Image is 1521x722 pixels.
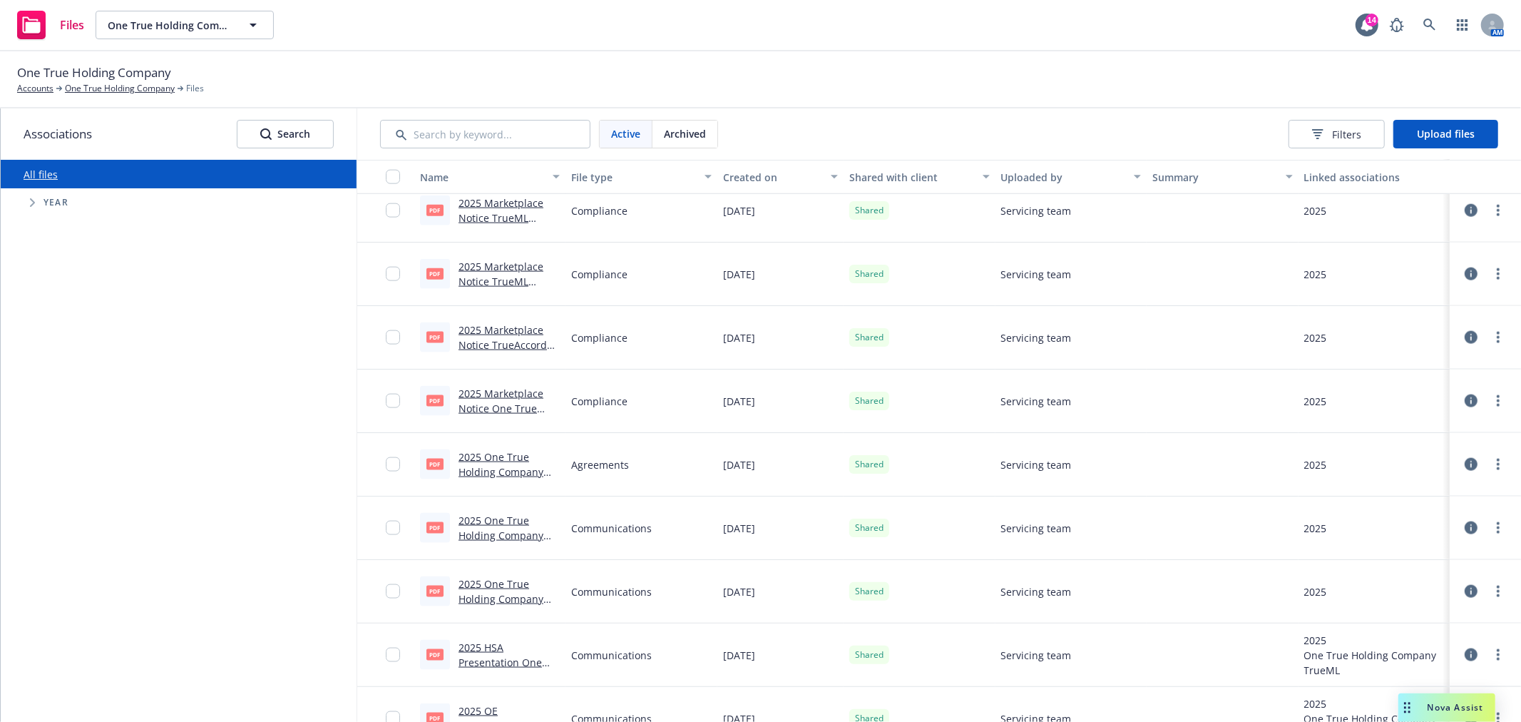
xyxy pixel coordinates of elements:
[459,577,543,621] a: 2025 One True Holding Company HSA PPT.pdf
[1332,127,1361,142] span: Filters
[459,323,547,367] a: 2025 Marketplace Notice TrueAccord Corp..pdf
[1001,457,1072,472] span: Servicing team
[1304,633,1444,648] div: 2025
[1490,202,1507,219] a: more
[1001,170,1125,185] div: Uploaded by
[459,514,543,557] a: 2025 One True Holding Company Benefit Guide.pdf
[571,648,652,663] span: Communications
[571,584,652,599] span: Communications
[426,205,444,215] span: pdf
[96,11,274,39] button: One True Holding Company
[386,267,400,281] input: Toggle Row Selected
[571,267,628,282] span: Compliance
[723,203,755,218] span: [DATE]
[237,120,334,148] button: SearchSearch
[611,126,640,141] span: Active
[186,82,204,95] span: Files
[723,584,755,599] span: [DATE]
[459,260,543,303] a: 2025 Marketplace Notice TrueML Products LLC.pdf
[664,126,706,141] span: Archived
[717,160,844,194] button: Created on
[60,19,84,31] span: Files
[426,268,444,279] span: pdf
[571,521,652,536] span: Communications
[426,332,444,342] span: pdf
[1304,203,1327,218] div: 2025
[571,457,629,472] span: Agreements
[1490,329,1507,346] a: more
[571,394,628,409] span: Compliance
[1001,584,1072,599] span: Servicing team
[1289,120,1385,148] button: Filters
[571,330,628,345] span: Compliance
[260,128,272,140] svg: Search
[1304,648,1444,678] div: One True Holding Company TrueML
[1001,648,1072,663] span: Servicing team
[1490,646,1507,663] a: more
[380,120,590,148] input: Search by keyword...
[386,584,400,599] input: Toggle Row Selected
[1490,456,1507,473] a: more
[1304,457,1327,472] div: 2025
[565,160,717,194] button: File type
[723,394,755,409] span: [DATE]
[108,18,231,33] span: One True Holding Company
[1398,693,1416,722] div: Drag to move
[723,267,755,282] span: [DATE]
[426,395,444,406] span: pdf
[426,459,444,469] span: pdf
[1299,160,1450,194] button: Linked associations
[1417,127,1475,141] span: Upload files
[1415,11,1444,39] a: Search
[260,121,310,148] div: Search
[459,450,550,509] a: 2025 One True Holding Company EB-HRS CAA Broker Disclosure.pdf
[1001,330,1072,345] span: Servicing team
[1001,394,1072,409] span: Servicing team
[1398,693,1495,722] button: Nova Assist
[1304,394,1327,409] div: 2025
[855,649,884,661] span: Shared
[1001,521,1072,536] span: Servicing team
[386,648,400,662] input: Toggle Row Selected
[1490,392,1507,410] a: more
[459,196,543,255] a: 2025 Marketplace Notice TrueML Shared Services LLC.pdf
[571,203,628,218] span: Compliance
[1304,170,1444,185] div: Linked associations
[1304,696,1444,711] div: 2025
[1304,521,1327,536] div: 2025
[459,641,542,699] a: 2025 HSA Presentation One True Holding Company.pdf
[723,330,755,345] span: [DATE]
[43,198,68,207] span: Year
[420,170,544,185] div: Name
[1,188,357,217] div: Tree Example
[386,203,400,218] input: Toggle Row Selected
[855,268,884,280] span: Shared
[386,394,400,408] input: Toggle Row Selected
[426,649,444,660] span: pdf
[459,387,543,445] a: 2025 Marketplace Notice One True Holding Company.pdf
[1147,160,1298,194] button: Summary
[723,521,755,536] span: [DATE]
[386,330,400,345] input: Toggle Row Selected
[386,521,400,535] input: Toggle Row Selected
[414,160,565,194] button: Name
[855,204,884,217] span: Shared
[1428,701,1484,713] span: Nova Assist
[1366,14,1378,26] div: 14
[1448,11,1477,39] a: Switch app
[386,457,400,472] input: Toggle Row Selected
[844,160,995,194] button: Shared with client
[723,457,755,472] span: [DATE]
[426,586,444,596] span: pdf
[995,160,1147,194] button: Uploaded by
[426,522,444,533] span: pdf
[65,82,175,95] a: One True Holding Company
[17,63,171,82] span: One True Holding Company
[855,331,884,344] span: Shared
[386,170,400,184] input: Select all
[1393,120,1498,148] button: Upload files
[17,82,53,95] a: Accounts
[1304,584,1327,599] div: 2025
[723,170,822,185] div: Created on
[1383,11,1411,39] a: Report a Bug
